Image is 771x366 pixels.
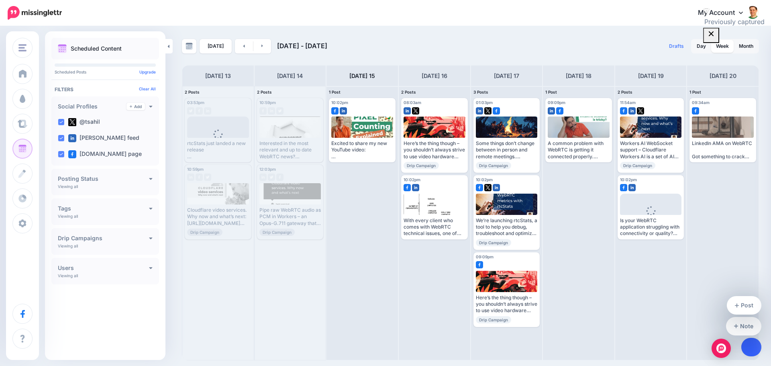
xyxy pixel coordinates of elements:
span: Drip Campaign [187,229,222,236]
img: facebook-square.png [404,184,411,191]
span: 2 Posts [618,90,632,94]
h4: [DATE] 19 [638,71,664,81]
div: A common problem with WebRTC is getting it connected properly. Oftentimes, developers are challen... [548,140,610,160]
span: 10:02pm [331,100,348,105]
img: twitter-grey-square.png [276,107,284,115]
img: twitter-grey-square.png [204,174,211,181]
a: Week [711,40,734,53]
label: [DOMAIN_NAME] page [68,150,142,158]
div: Cloudflare video services. Why now and what’s next: [URL][DOMAIN_NAME] #WebRTC #Cloudflare [187,207,249,227]
img: linkedin-grey-square.png [204,107,211,115]
h4: [DATE] 16 [422,71,447,81]
span: 01:03pm [476,100,493,105]
img: menu.png [18,44,27,51]
span: 10:59pm [187,167,204,172]
div: We’re launching rtcStats, a tool to help you debug, troubleshoot and optimize your WebRTC applica... [476,217,538,237]
p: Scheduled Posts [55,70,156,74]
span: 12:03pm [259,167,276,172]
p: Scheduled Content [71,46,122,51]
a: Add [126,103,145,110]
img: facebook-square.png [620,107,627,115]
img: linkedin-square.png [628,107,636,115]
img: twitter-square.png [484,184,492,191]
div: Loading [640,206,662,227]
a: Clear All [139,86,156,91]
img: calendar.png [58,44,67,53]
div: Open Intercom Messenger [712,339,731,358]
span: 10:02pm [620,177,637,182]
a: Upgrade [139,70,156,74]
img: facebook-square.png [556,107,563,115]
img: facebook-square.png [331,107,339,115]
img: facebook-square.png [692,107,699,115]
span: 11:54am [620,100,636,105]
img: facebook-square.png [476,184,483,191]
h4: [DATE] 17 [494,71,519,81]
span: 2 Posts [257,90,272,94]
span: Drafts [669,44,684,49]
span: 1 Post [545,90,557,94]
div: Is your WebRTC application struggling with connectivity or quality? 👉 Many believe more CPU, memo... [620,217,682,237]
span: 10:02pm [476,177,493,182]
div: Excited to share my new YouTube video: The Secret to WebRTC Quality: Why Less is More (Pixel Coun... [331,140,393,160]
img: facebook-grey-square.png [196,107,203,115]
img: linkedin-square.png [412,184,419,191]
img: facebook-square.png [68,150,76,158]
h4: Social Profiles [58,104,126,109]
img: linkedin-grey-square.png [259,174,267,181]
img: twitter-square.png [484,107,492,115]
p: Viewing all [58,214,78,219]
img: linkedin-grey-square.png [187,174,194,181]
div: Workers AI WebSocket support – Cloudflare Workers AI is a set of AI algorithms you can run on the... [620,140,682,160]
img: twitter-grey-square.png [268,174,275,181]
span: 09:09pm [548,100,565,105]
h4: Tags [58,206,149,211]
p: Viewing all [58,273,78,278]
p: Viewing all [58,243,78,248]
h4: [DATE] 14 [277,71,303,81]
div: With every client who comes with WebRTC technical issues, one of the first steps we take is under... [404,217,465,237]
h4: [DATE] 20 [710,71,736,81]
img: facebook-square.png [476,261,483,268]
img: linkedin-square.png [476,107,483,115]
span: 09:09pm [476,254,494,259]
h4: [DATE] 13 [205,71,231,81]
img: facebook-grey-square.png [259,107,267,115]
span: 10:59pm [259,100,276,105]
span: [DATE] - [DATE] [277,42,327,50]
img: facebook-grey-square.png [196,174,203,181]
div: LinkedIn AMA on WebRTC Got something to crack with your #WebRTC app? [DATE] the day to get that d... [692,140,754,160]
img: linkedin-square.png [68,134,76,142]
span: 03:53pm [187,100,204,105]
div: Here’s the thing though – you shouldn’t always strive to use video hardware acceleration in WebRT... [404,140,465,160]
h4: Drip Campaigns [58,235,149,241]
span: Drip Campaign [476,316,511,323]
h4: Posting Status [58,176,149,182]
h4: Users [58,265,149,271]
img: Missinglettr [8,6,62,20]
img: linkedin-square.png [548,107,555,115]
div: rtcStats just landed a new release Using #WebRTC and need to view logs? Check us out! We now have... [187,140,249,160]
h4: [DATE] 18 [566,71,592,81]
label: [PERSON_NAME] feed [68,134,139,142]
a: My Account [690,3,759,23]
div: Some things don’t change between in person and remote meetings. Read more 👉 [URL][DOMAIN_NAME] #W... [476,140,538,160]
img: facebook-grey-square.png [276,174,284,181]
img: linkedin-grey-square.png [268,107,275,115]
img: linkedin-square.png [493,184,500,191]
label: @tsahil [68,118,100,126]
img: twitter-square.png [68,118,76,126]
img: twitter-square.png [637,107,644,115]
span: 1 Post [689,90,701,94]
h4: Filters [55,86,156,92]
div: Here’s the thing though – you shouldn’t always strive to use video hardware acceleration in WebRT... [476,294,538,314]
span: Drip Campaign [476,162,511,169]
a: Day [692,40,711,53]
span: Drip Campaign [620,162,655,169]
img: calendar-grey-darker.png [186,43,193,50]
span: 1 Post [329,90,341,94]
img: facebook-square.png [620,184,627,191]
a: Note [726,317,762,335]
img: facebook-square.png [493,107,500,115]
img: twitter-grey-square.png [187,107,194,115]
